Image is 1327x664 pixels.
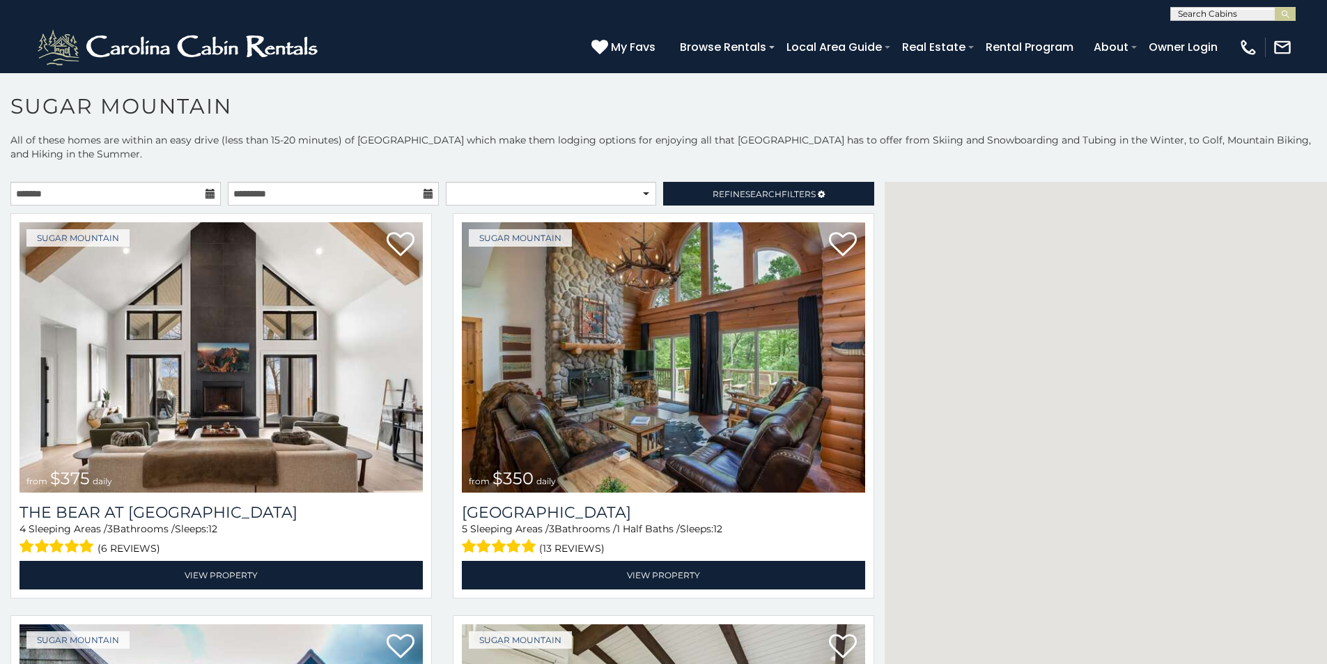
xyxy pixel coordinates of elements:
a: View Property [462,561,865,589]
a: Sugar Mountain [26,229,130,247]
span: (13 reviews) [539,539,605,557]
span: My Favs [611,38,655,56]
a: Local Area Guide [779,35,889,59]
div: Sleeping Areas / Bathrooms / Sleeps: [20,522,423,557]
img: 1714387646_thumbnail.jpeg [20,222,423,493]
span: $350 [492,468,534,488]
a: Add to favorites [829,633,857,662]
img: phone-regular-white.png [1239,38,1258,57]
a: Rental Program [979,35,1080,59]
span: 4 [20,523,26,535]
span: daily [93,476,112,486]
span: 5 [462,523,467,535]
span: from [469,476,490,486]
span: from [26,476,47,486]
div: Sleeping Areas / Bathrooms / Sleeps: [462,522,865,557]
a: About [1087,35,1135,59]
span: 12 [208,523,217,535]
span: 1 Half Baths / [616,523,680,535]
span: Refine Filters [713,189,816,199]
a: Real Estate [895,35,972,59]
a: Sugar Mountain [469,229,572,247]
a: Add to favorites [387,633,414,662]
a: View Property [20,561,423,589]
a: Add to favorites [387,231,414,260]
img: 1714398141_thumbnail.jpeg [462,222,865,493]
h3: The Bear At Sugar Mountain [20,503,423,522]
a: RefineSearchFilters [663,182,874,206]
a: from $375 daily [20,222,423,493]
a: My Favs [591,38,659,56]
a: Browse Rentals [673,35,773,59]
span: $375 [50,468,90,488]
span: (6 reviews) [98,539,160,557]
a: Add to favorites [829,231,857,260]
a: from $350 daily [462,222,865,493]
span: 3 [107,523,113,535]
a: Sugar Mountain [469,631,572,649]
img: mail-regular-white.png [1273,38,1292,57]
span: daily [536,476,556,486]
span: 12 [713,523,722,535]
h3: Grouse Moor Lodge [462,503,865,522]
a: The Bear At [GEOGRAPHIC_DATA] [20,503,423,522]
span: Search [745,189,782,199]
a: Owner Login [1142,35,1225,59]
img: White-1-2.png [35,26,324,68]
span: 3 [549,523,554,535]
a: [GEOGRAPHIC_DATA] [462,503,865,522]
a: Sugar Mountain [26,631,130,649]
